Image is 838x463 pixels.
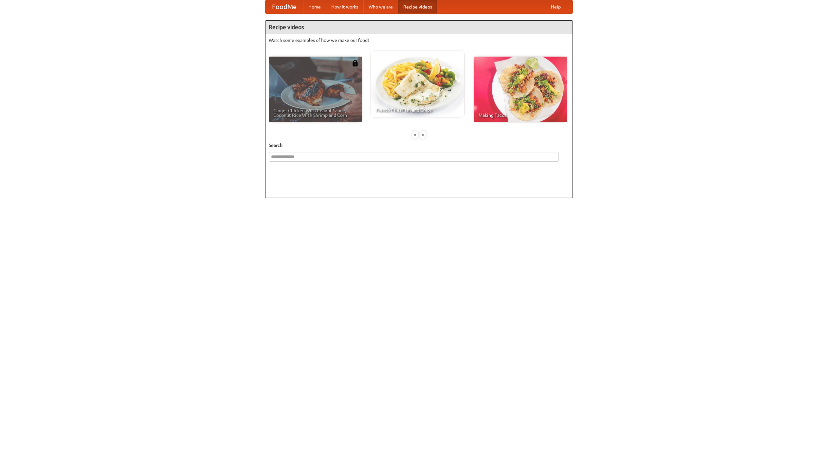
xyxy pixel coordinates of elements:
img: 483408.png [352,60,358,66]
p: Watch some examples of how we make our food! [269,37,569,44]
a: Who we are [363,0,398,13]
a: Recipe videos [398,0,437,13]
div: » [420,131,426,139]
div: « [412,131,418,139]
h4: Recipe videos [265,21,573,34]
a: French Fries Fish and Chips [371,51,464,117]
span: French Fries Fish and Chips [376,108,460,112]
a: How it works [326,0,363,13]
a: Home [303,0,326,13]
h5: Search [269,142,569,149]
a: Help [546,0,566,13]
a: FoodMe [265,0,303,13]
span: Making Tacos [479,113,562,117]
a: Making Tacos [474,57,567,122]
